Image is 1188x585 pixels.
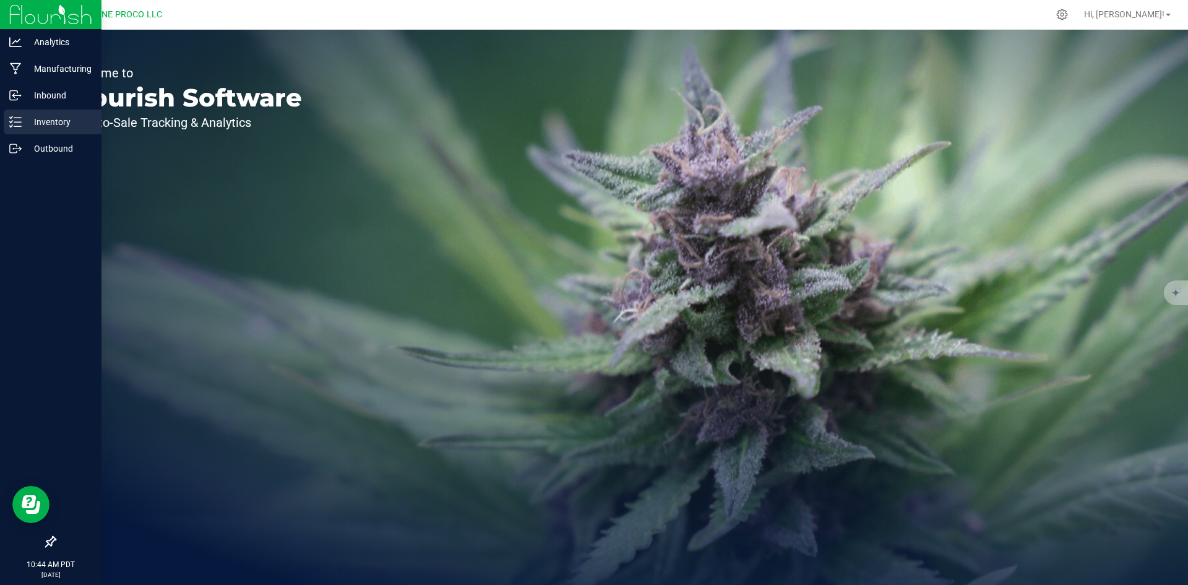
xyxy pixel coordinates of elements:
p: Inbound [22,88,96,103]
p: Manufacturing [22,61,96,76]
inline-svg: Analytics [9,36,22,48]
p: 10:44 AM PDT [6,559,96,570]
p: Analytics [22,35,96,50]
p: Inventory [22,115,96,129]
p: Flourish Software [67,85,302,110]
inline-svg: Inventory [9,116,22,128]
span: DUNE PROCO LLC [90,9,162,20]
p: Welcome to [67,67,302,79]
inline-svg: Inbound [9,89,22,102]
p: [DATE] [6,570,96,579]
p: Outbound [22,141,96,156]
span: Hi, [PERSON_NAME]! [1084,9,1164,19]
inline-svg: Outbound [9,142,22,155]
p: Seed-to-Sale Tracking & Analytics [67,116,302,129]
iframe: Resource center [12,486,49,523]
inline-svg: Manufacturing [9,63,22,75]
div: Manage settings [1054,9,1070,20]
